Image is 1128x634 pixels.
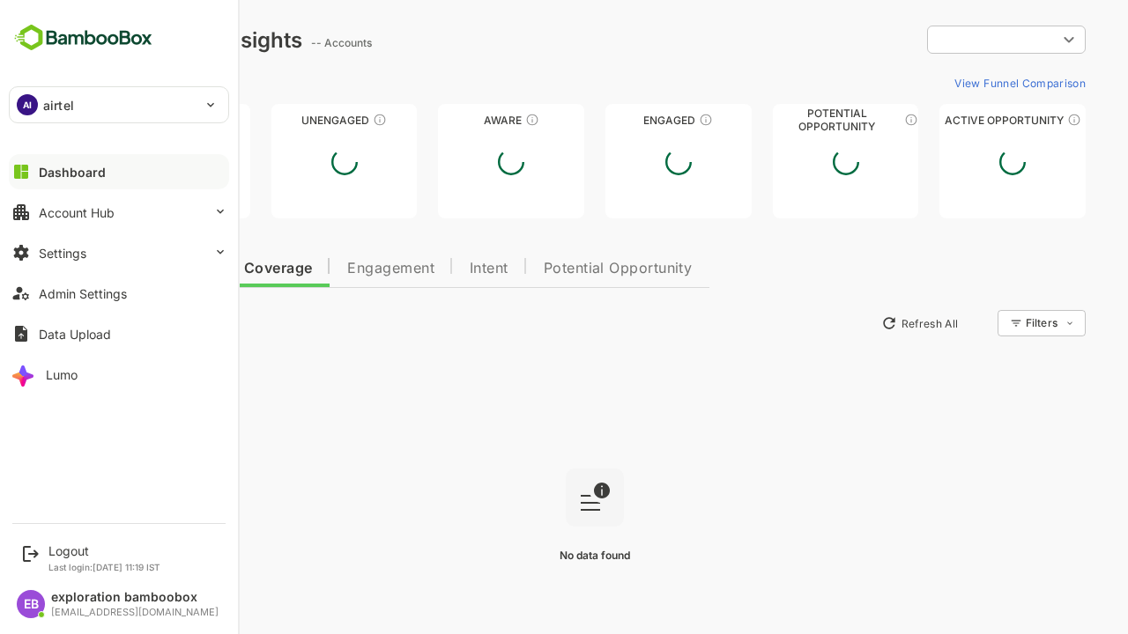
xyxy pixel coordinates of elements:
[46,367,78,382] div: Lumo
[144,113,158,127] div: These accounts have not been engaged with for a defined time period
[711,114,857,127] div: Potential Opportunity
[39,246,86,261] div: Settings
[964,316,996,329] div: Filters
[9,195,229,230] button: Account Hub
[48,543,160,558] div: Logout
[311,113,325,127] div: These accounts have not shown enough engagement and need nurturing
[1006,113,1020,127] div: These accounts have open opportunities which might be at any of the Sales Stages
[39,327,111,342] div: Data Upload
[498,549,568,562] span: No data found
[9,357,229,392] button: Lumo
[9,276,229,311] button: Admin Settings
[408,262,447,276] span: Intent
[10,87,228,122] div: AIairtel
[865,24,1024,55] div: ​
[842,113,857,127] div: These accounts are MQAs and can be passed on to Inside Sales
[286,262,373,276] span: Engagement
[42,114,189,127] div: Unreached
[637,113,651,127] div: These accounts are warm, further nurturing would qualify them to MQAs
[9,154,229,189] button: Dashboard
[878,114,1024,127] div: Active Opportunity
[962,307,1024,339] div: Filters
[886,69,1024,97] button: View Funnel Comparison
[376,114,523,127] div: Aware
[812,309,904,337] button: Refresh All
[42,27,241,53] div: Dashboard Insights
[17,590,45,618] div: EB
[42,307,171,339] button: New Insights
[544,114,690,127] div: Engaged
[39,165,106,180] div: Dashboard
[48,562,160,572] p: Last login: [DATE] 11:19 IST
[39,286,127,301] div: Admin Settings
[51,590,219,605] div: exploration bamboobox
[482,262,631,276] span: Potential Opportunity
[39,205,115,220] div: Account Hub
[9,235,229,270] button: Settings
[210,114,356,127] div: Unengaged
[51,607,219,618] div: [EMAIL_ADDRESS][DOMAIN_NAME]
[9,316,229,351] button: Data Upload
[17,94,38,115] div: AI
[43,96,74,114] p: airtel
[60,262,250,276] span: Data Quality and Coverage
[464,113,478,127] div: These accounts have just entered the buying cycle and need further nurturing
[9,21,158,55] img: BambooboxFullLogoMark.5f36c76dfaba33ec1ec1367b70bb1252.svg
[249,36,315,49] ag: -- Accounts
